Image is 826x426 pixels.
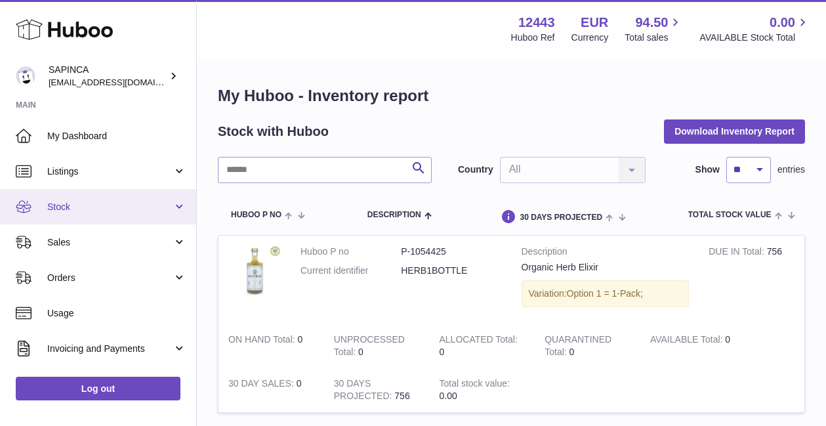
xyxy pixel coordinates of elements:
[47,272,173,284] span: Orders
[625,14,683,44] a: 94.50 Total sales
[228,378,297,392] strong: 30 DAY SALES
[47,236,173,249] span: Sales
[16,377,180,400] a: Log out
[522,245,690,261] strong: Description
[777,163,805,176] span: entries
[429,324,535,368] td: 0
[300,245,401,258] dt: Huboo P no
[231,211,281,219] span: Huboo P no
[688,211,772,219] span: Total stock value
[47,343,173,355] span: Invoicing and Payments
[47,130,186,142] span: My Dashboard
[664,119,805,143] button: Download Inventory Report
[439,334,517,348] strong: ALLOCATED Total
[640,324,746,368] td: 0
[458,163,493,176] label: Country
[695,163,720,176] label: Show
[439,391,457,401] span: 0.00
[228,334,298,348] strong: ON HAND Total
[650,334,725,348] strong: AVAILABLE Total
[47,307,186,320] span: Usage
[218,85,805,106] h1: My Huboo - Inventory report
[545,334,611,360] strong: QUARANTINED Total
[218,368,324,412] td: 0
[218,324,324,368] td: 0
[16,66,35,86] img: info@sapinca.com
[625,32,683,44] span: Total sales
[522,280,690,307] div: Variation:
[770,14,795,32] span: 0.00
[518,14,555,32] strong: 12443
[699,32,810,44] span: AVAILABLE Stock Total
[439,378,509,392] strong: Total stock value
[47,201,173,213] span: Stock
[567,288,643,299] span: Option 1 = 1-Pack;
[699,14,810,44] a: 0.00 AVAILABLE Stock Total
[367,211,421,219] span: Description
[228,245,281,298] img: product image
[334,334,405,360] strong: UNPROCESSED Total
[324,368,430,412] td: 756
[522,261,690,274] div: Organic Herb Elixir
[569,347,575,357] span: 0
[218,123,329,140] h2: Stock with Huboo
[581,14,608,32] strong: EUR
[49,77,193,87] span: [EMAIL_ADDRESS][DOMAIN_NAME]
[47,165,173,178] span: Listings
[324,324,430,368] td: 0
[709,246,766,260] strong: DUE IN Total
[401,245,501,258] dd: P-1054425
[571,32,609,44] div: Currency
[635,14,668,32] span: 94.50
[699,236,804,324] td: 756
[49,64,167,89] div: SAPINCA
[300,265,401,277] dt: Current identifier
[520,213,602,222] span: 30 DAYS PROJECTED
[401,265,501,277] dd: HERB1BOTTLE
[511,32,555,44] div: Huboo Ref
[334,378,395,404] strong: 30 DAYS PROJECTED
